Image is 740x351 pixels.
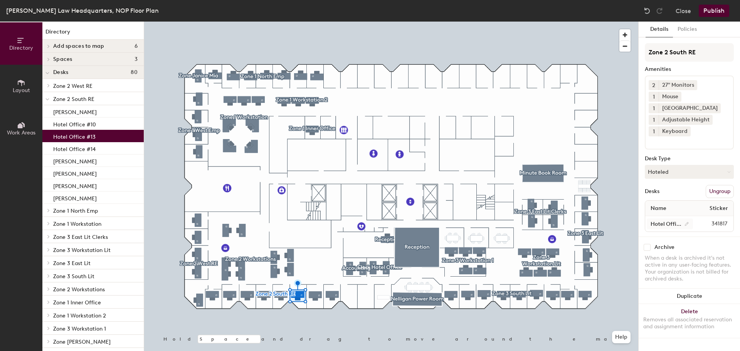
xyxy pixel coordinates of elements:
span: Zone 3 Workstation 1 [53,326,106,332]
span: Zone 1 Inner Office [53,299,101,306]
div: Removes all associated reservation and assignment information [643,316,735,330]
span: 1 [653,93,655,101]
span: 341817 [693,220,732,228]
button: 1 [649,126,659,136]
div: [PERSON_NAME] Law Headquarters, NOP Floor Plan [6,6,159,15]
div: Adjustable Height [659,115,713,125]
span: Add spaces to map [53,43,104,49]
button: Help [612,331,631,343]
span: Zone 1 Workstation [53,221,101,227]
button: Close [676,5,691,17]
div: Mouse [659,92,681,102]
p: [PERSON_NAME] [53,181,97,190]
span: 80 [131,69,138,76]
span: Zone [PERSON_NAME] [53,339,111,345]
div: [GEOGRAPHIC_DATA] [659,103,721,113]
button: Ungroup [706,185,734,198]
span: 1 [653,128,655,136]
button: Duplicate [639,289,740,304]
img: Redo [656,7,663,15]
button: Hoteled [645,165,734,179]
span: Zone 1 North Emp [53,208,98,214]
span: Zone 3 East Lit [53,260,91,267]
span: Zone 3 South Lit [53,273,94,280]
div: Keyboard [659,126,691,136]
button: Publish [699,5,729,17]
span: Zone 2 South RE [53,96,94,102]
p: [PERSON_NAME] [53,193,97,202]
p: Hotel Office #10 [53,119,96,128]
div: Desk Type [645,156,734,162]
p: Hotel Office #14 [53,144,96,153]
span: Zone 3 East Lit Clerks [53,234,108,240]
span: Zone 1 Workstation 2 [53,312,106,319]
button: 1 [649,115,659,125]
span: 1 [653,104,655,113]
img: Undo [643,7,651,15]
span: 1 [653,116,655,124]
span: 6 [135,43,138,49]
span: Spaces [53,56,72,62]
button: 2 [649,80,659,90]
p: Hotel Office #13 [53,131,96,140]
input: Unnamed desk [647,218,693,229]
div: Amenities [645,66,734,72]
span: Zone 2 Workstations [53,286,105,293]
span: 2 [652,81,655,89]
p: [PERSON_NAME] [53,168,97,177]
span: Sticker [706,202,732,215]
div: When a desk is archived it's not active in any user-facing features. Your organization is not bil... [645,255,734,282]
span: Desks [53,69,68,76]
div: 27" Monitors [659,80,697,90]
span: 3 [135,56,138,62]
h1: Directory [42,28,144,40]
span: Zone 2 West RE [53,83,92,89]
div: Archive [654,244,674,250]
button: 1 [649,103,659,113]
button: Policies [673,22,701,37]
button: DeleteRemoves all associated reservation and assignment information [639,304,740,338]
span: Zone 3 Workstation Lit [53,247,111,254]
span: Directory [9,45,33,51]
button: 1 [649,92,659,102]
p: [PERSON_NAME] [53,107,97,116]
div: Desks [645,188,659,195]
button: Details [646,22,673,37]
span: Work Areas [7,129,35,136]
p: [PERSON_NAME] [53,156,97,165]
span: Layout [13,87,30,94]
span: Name [647,202,670,215]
